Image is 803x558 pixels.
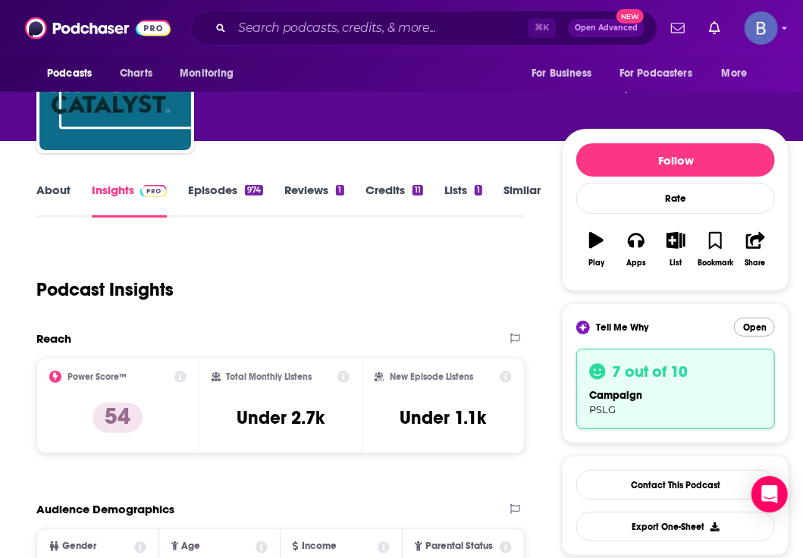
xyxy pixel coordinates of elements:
button: Follow [576,143,775,177]
div: Apps [626,259,646,268]
a: Show notifications dropdown [665,15,691,41]
div: Search podcasts, credits, & more... [190,11,657,45]
span: Tell Me Why [596,321,648,334]
button: open menu [610,59,714,88]
a: About [36,183,71,218]
div: 11 [412,185,423,196]
span: Logged in as BTallent [745,11,778,45]
a: Episodes974 [188,183,263,218]
div: Play [588,259,604,268]
div: 974 [245,185,263,196]
span: Open Advanced [575,24,638,32]
span: For Podcasters [620,63,692,84]
a: Lists1 [444,183,482,218]
h2: Audience Demographics [36,502,174,516]
a: Contact This Podcast [576,470,775,500]
h3: Under 1.1k [400,406,486,429]
h1: Podcast Insights [36,278,174,301]
a: InsightsPodchaser Pro [92,183,167,218]
div: List [670,259,682,268]
h2: Power Score™ [67,371,127,382]
button: Share [736,222,775,277]
span: Charts [120,63,152,84]
h2: New Episode Listens [390,371,473,382]
span: campaign [589,389,642,402]
button: Open AdvancedNew [568,19,645,37]
button: Bookmark [696,222,736,277]
p: 54 [93,403,143,433]
h2: Reach [36,331,71,346]
span: Income [302,541,337,551]
h3: Under 2.7k [237,406,325,429]
span: ⌘ K [528,18,556,38]
button: Show profile menu [745,11,778,45]
span: New [616,9,644,24]
div: Share [745,259,766,268]
span: Podcasts [47,63,92,84]
span: Monitoring [180,63,234,84]
button: Export One-Sheet [576,512,775,541]
h2: Total Monthly Listens [227,371,312,382]
span: More [722,63,748,84]
button: Open [734,318,775,337]
button: Apps [616,222,656,277]
a: Credits11 [365,183,423,218]
a: Show notifications dropdown [703,15,726,41]
span: For Business [532,63,591,84]
div: Open Intercom Messenger [751,476,788,513]
button: Play [576,222,616,277]
img: Podchaser - Follow, Share and Rate Podcasts [25,14,171,42]
div: Bookmark [698,259,733,268]
img: Podchaser Pro [140,185,167,197]
button: List [656,222,695,277]
span: PSLG [589,403,616,415]
button: open menu [36,59,111,88]
h3: 7 out of 10 [612,362,688,381]
div: 1 [475,185,482,196]
img: tell me why sparkle [579,323,588,332]
a: Reviews1 [284,183,343,218]
span: Gender [62,541,96,551]
button: open menu [521,59,610,88]
button: open menu [711,59,767,88]
div: 1 [336,185,343,196]
a: Charts [110,59,162,88]
div: Rate [576,183,775,214]
button: open menu [169,59,253,88]
input: Search podcasts, credits, & more... [232,16,528,40]
img: User Profile [745,11,778,45]
span: Parental Status [425,541,493,551]
span: Age [181,541,200,551]
a: Similar [503,183,541,218]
